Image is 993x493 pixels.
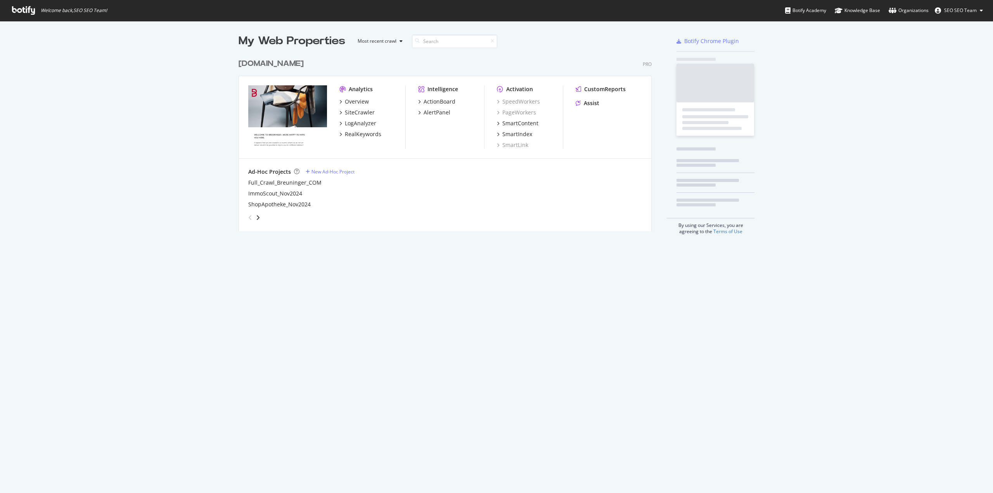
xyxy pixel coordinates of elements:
[412,35,497,48] input: Search
[311,168,355,175] div: New Ad-Hoc Project
[502,130,532,138] div: SmartIndex
[339,119,376,127] a: LogAnalyzer
[713,228,742,235] a: Terms of Use
[889,7,929,14] div: Organizations
[255,214,261,221] div: angle-right
[929,4,989,17] button: SEO SEO Team
[248,85,327,148] img: breuninger.com
[497,141,528,149] a: SmartLink
[41,7,107,14] span: Welcome back, SEO SEO Team !
[239,58,307,69] a: [DOMAIN_NAME]
[584,99,599,107] div: Assist
[345,109,375,116] div: SiteCrawler
[643,61,652,67] div: Pro
[497,98,540,106] a: SpeedWorkers
[239,49,658,231] div: grid
[345,98,369,106] div: Overview
[667,218,754,235] div: By using our Services, you are agreeing to the
[576,85,626,93] a: CustomReports
[502,119,538,127] div: SmartContent
[584,85,626,93] div: CustomReports
[576,99,599,107] a: Assist
[418,98,455,106] a: ActionBoard
[497,130,532,138] a: SmartIndex
[835,7,880,14] div: Knowledge Base
[339,109,375,116] a: SiteCrawler
[339,130,381,138] a: RealKeywords
[358,39,396,43] div: Most recent crawl
[339,98,369,106] a: Overview
[684,37,739,45] div: Botify Chrome Plugin
[248,190,302,197] a: ImmoScout_Nov2024
[418,109,450,116] a: AlertPanel
[248,168,291,176] div: Ad-Hoc Projects
[349,85,373,93] div: Analytics
[676,37,739,45] a: Botify Chrome Plugin
[306,168,355,175] a: New Ad-Hoc Project
[248,201,311,208] a: ShopApotheke_Nov2024
[345,130,381,138] div: RealKeywords
[351,35,406,47] button: Most recent crawl
[239,58,304,69] div: [DOMAIN_NAME]
[944,7,977,14] span: SEO SEO Team
[497,119,538,127] a: SmartContent
[345,119,376,127] div: LogAnalyzer
[424,98,455,106] div: ActionBoard
[785,7,826,14] div: Botify Academy
[245,211,255,224] div: angle-left
[427,85,458,93] div: Intelligence
[497,109,536,116] a: PageWorkers
[506,85,533,93] div: Activation
[248,179,322,187] a: Full_Crawl_Breuninger_COM
[424,109,450,116] div: AlertPanel
[239,33,345,49] div: My Web Properties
